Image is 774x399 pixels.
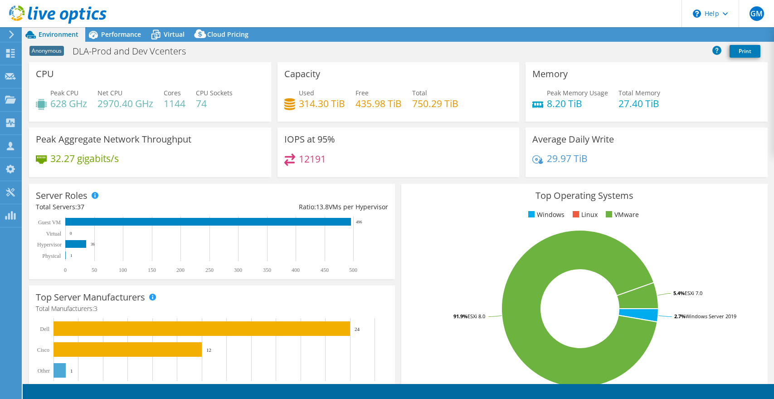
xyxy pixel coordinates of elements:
[604,210,639,220] li: VMware
[37,241,62,248] text: Hypervisor
[29,46,64,56] span: Anonymous
[212,202,389,212] div: Ratio: VMs per Hypervisor
[207,30,248,39] span: Cloud Pricing
[38,219,61,226] text: Guest VM
[693,10,701,18] svg: \n
[532,69,568,79] h3: Memory
[64,267,67,273] text: 0
[299,89,314,97] span: Used
[119,267,127,273] text: 100
[316,202,329,211] span: 13.8
[70,368,73,374] text: 1
[70,253,73,258] text: 1
[36,292,145,302] h3: Top Server Manufacturers
[164,30,185,39] span: Virtual
[526,210,565,220] li: Windows
[148,267,156,273] text: 150
[299,99,345,108] h4: 314.30 TiB
[453,313,467,320] tspan: 91.9%
[50,99,87,108] h4: 628 GHz
[36,304,388,314] h4: Total Manufacturers:
[408,191,760,201] h3: Top Operating Systems
[547,153,588,163] h4: 29.97 TiB
[467,313,485,320] tspan: ESXi 8.0
[50,153,119,163] h4: 32.27 gigabits/s
[36,134,191,144] h3: Peak Aggregate Network Throughput
[50,89,78,97] span: Peak CPU
[205,267,214,273] text: 250
[618,89,660,97] span: Total Memory
[349,267,357,273] text: 500
[37,347,49,353] text: Cisco
[292,267,300,273] text: 400
[412,99,458,108] h4: 750.29 TiB
[686,313,736,320] tspan: Windows Server 2019
[94,304,97,313] span: 3
[36,69,54,79] h3: CPU
[355,99,402,108] h4: 435.98 TiB
[70,231,72,236] text: 0
[46,231,62,237] text: Virtual
[39,30,78,39] span: Environment
[570,210,598,220] li: Linux
[97,89,122,97] span: Net CPU
[36,191,88,201] h3: Server Roles
[412,89,427,97] span: Total
[618,99,660,108] h4: 27.40 TiB
[92,267,97,273] text: 50
[176,267,185,273] text: 200
[91,242,95,246] text: 36
[299,154,326,164] h4: 12191
[321,267,329,273] text: 450
[532,134,614,144] h3: Average Daily Write
[750,6,764,21] span: GM
[36,202,212,212] div: Total Servers:
[196,99,233,108] h4: 74
[101,30,141,39] span: Performance
[355,326,360,332] text: 24
[77,202,84,211] span: 37
[97,99,153,108] h4: 2970.40 GHz
[284,69,320,79] h3: Capacity
[673,290,685,296] tspan: 5.4%
[547,89,608,97] span: Peak Memory Usage
[355,89,369,97] span: Free
[164,89,181,97] span: Cores
[68,46,200,56] h1: DLA-Prod and Dev Vcenters
[685,290,702,296] tspan: ESXi 7.0
[284,134,335,144] h3: IOPS at 95%
[196,89,233,97] span: CPU Sockets
[547,99,608,108] h4: 8.20 TiB
[164,99,185,108] h4: 1144
[234,267,242,273] text: 300
[263,267,271,273] text: 350
[730,45,760,58] a: Print
[40,326,49,332] text: Dell
[206,347,211,353] text: 12
[674,313,686,320] tspan: 2.7%
[356,220,362,224] text: 496
[38,368,50,374] text: Other
[42,253,61,259] text: Physical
